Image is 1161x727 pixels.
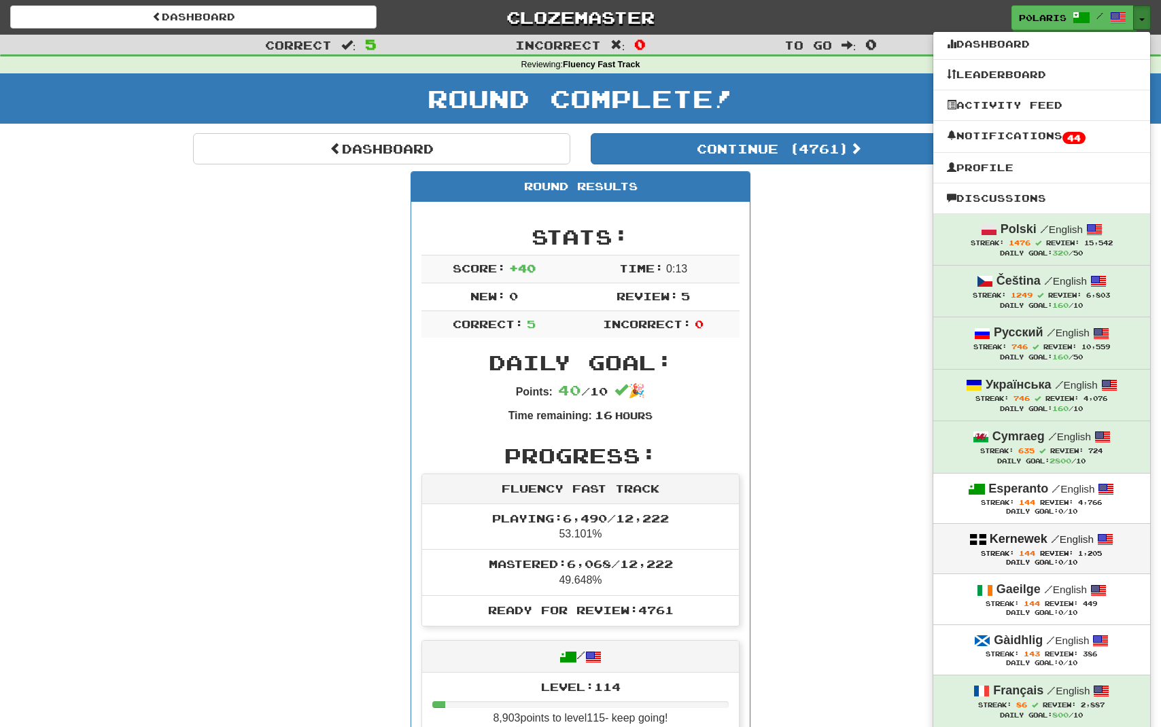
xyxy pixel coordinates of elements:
[422,504,739,550] li: 53.101%
[541,680,621,693] span: Level: 114
[1047,684,1056,696] span: /
[1083,600,1097,607] span: 449
[978,701,1011,709] span: Streak:
[1009,238,1030,247] span: 1476
[933,266,1150,317] a: Čeština /English Streak: 1249 Review: 6,803 Daily Goal:160/10
[453,317,523,330] span: Correct:
[1024,650,1040,658] span: 143
[1035,395,1041,402] span: Streak includes today.
[947,248,1137,258] div: Daily Goal: /50
[1048,291,1081,299] span: Review:
[411,172,750,202] div: Round Results
[563,60,640,69] strong: Fluency Fast Track
[595,408,612,421] span: 16
[422,474,739,504] div: Fluency Fast Track
[681,289,690,302] span: 5
[634,36,646,52] span: 0
[933,574,1150,624] a: Gaeilge /English Streak: 144 Review: 449 Daily Goal:0/10
[1048,431,1091,442] small: English
[1052,353,1069,361] span: 160
[933,214,1150,265] a: Polski /English Streak: 1476 Review: 15,542 Daily Goal:320/50
[1058,558,1063,566] span: 0
[509,289,518,302] span: 0
[997,274,1041,287] strong: Čeština
[1055,378,1064,391] span: /
[990,532,1047,546] strong: Kernewek
[980,447,1013,455] span: Streak:
[933,474,1150,523] a: Esperanto /English Streak: 144 Review: 4,766 Daily Goal:0/10
[994,325,1043,339] strong: Русский
[1052,404,1069,412] span: 160
[1052,249,1069,257] span: 320
[947,508,1137,516] div: Daily Goal: /10
[1044,275,1087,287] small: English
[933,35,1150,53] a: Dashboard
[1078,550,1102,557] span: 1,205
[421,444,740,467] h2: Progress:
[973,291,1006,299] span: Streak:
[1058,609,1063,616] span: 0
[1011,291,1033,299] span: 1249
[695,317,704,330] span: 0
[997,582,1041,596] strong: Gaeilge
[1050,457,1071,465] span: 2800
[1040,223,1049,235] span: /
[1084,395,1107,402] span: 4,076
[508,410,592,421] strong: Time remaining:
[470,289,506,302] span: New:
[947,659,1137,668] div: Daily Goal: /10
[1045,600,1078,607] span: Review:
[986,650,1019,658] span: Streak:
[265,38,332,52] span: Correct
[981,499,1014,506] span: Streak:
[933,96,1150,114] a: Activity Feed
[619,262,663,274] span: Time:
[1052,483,1094,495] small: English
[1051,533,1094,545] small: English
[947,404,1137,414] div: Daily Goal: /10
[1033,344,1039,350] span: Streak includes today.
[1046,239,1079,247] span: Review:
[986,600,1019,607] span: Streak:
[666,263,687,274] span: 0 : 13
[986,378,1052,391] strong: Українська
[933,370,1150,421] a: Українська /English Streak: 746 Review: 4,076 Daily Goal:160/10
[341,39,356,51] span: :
[617,289,678,302] span: Review:
[1045,650,1078,658] span: Review:
[1047,685,1090,696] small: English
[1058,659,1063,667] span: 0
[1040,224,1083,235] small: English
[558,385,608,397] span: / 10
[1019,12,1067,24] span: p0laris
[1046,634,1055,646] span: /
[492,512,669,525] span: Playing: 6,490 / 12,222
[1044,584,1087,595] small: English
[842,39,856,51] span: :
[933,159,1150,177] a: Profile
[973,343,1007,351] span: Streak:
[988,482,1048,495] strong: Esperanto
[993,684,1043,697] strong: Français
[516,386,553,397] strong: Points:
[1083,650,1097,658] span: 386
[591,133,968,164] button: Continue (4761)
[1035,240,1041,246] span: Streak includes today.
[1043,343,1077,351] span: Review:
[865,36,877,52] span: 0
[421,226,740,248] h2: Stats:
[527,317,536,330] span: 5
[453,262,506,274] span: Score:
[933,421,1150,472] a: Cymraeg /English Streak: 635 Review: 724 Daily Goal:2800/10
[1055,379,1098,391] small: English
[1048,430,1057,442] span: /
[933,625,1150,675] a: Gàidhlig /English Streak: 143 Review: 386 Daily Goal:0/10
[1016,701,1027,709] span: 86
[365,36,377,52] span: 5
[975,395,1009,402] span: Streak:
[1018,446,1035,455] span: 635
[1088,447,1103,455] span: 724
[1047,327,1090,338] small: English
[933,66,1150,84] a: Leaderboard
[933,524,1150,573] a: Kernewek /English Streak: 144 Review: 1,205 Daily Goal:0/10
